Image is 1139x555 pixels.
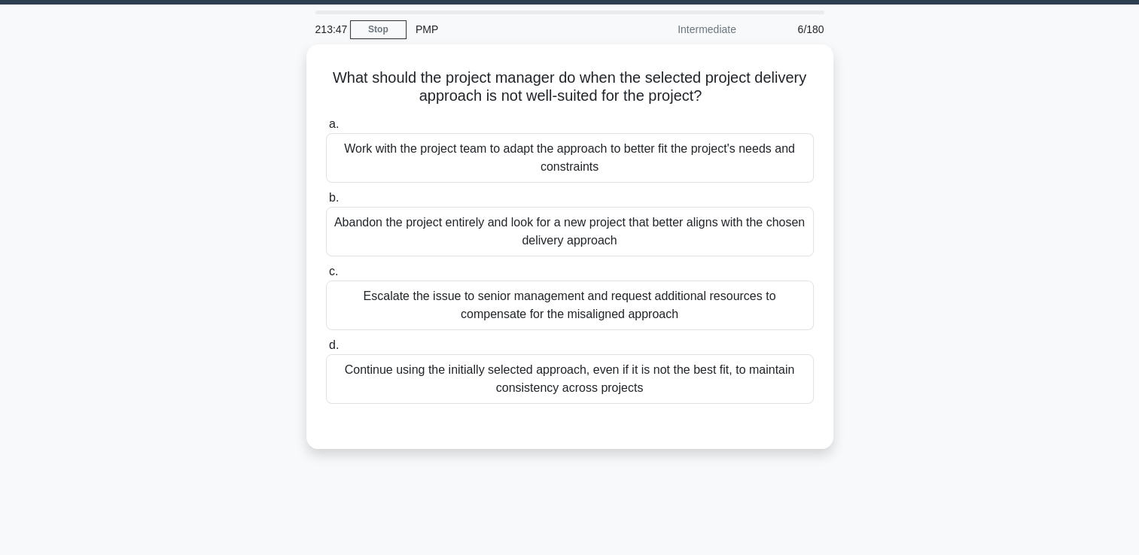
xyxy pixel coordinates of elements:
[324,68,815,106] h5: What should the project manager do when the selected project delivery approach is not well-suited...
[326,354,814,404] div: Continue using the initially selected approach, even if it is not the best fit, to maintain consi...
[326,207,814,256] div: Abandon the project entirely and look for a new project that better aligns with the chosen delive...
[329,117,339,130] span: a.
[329,191,339,204] span: b.
[326,133,814,183] div: Work with the project team to adapt the approach to better fit the project's needs and constraints
[614,14,745,44] div: Intermediate
[350,20,407,39] a: Stop
[329,338,339,351] span: d.
[306,14,350,44] div: 213:47
[407,14,614,44] div: PMP
[745,14,833,44] div: 6/180
[326,281,814,330] div: Escalate the issue to senior management and request additional resources to compensate for the mi...
[329,265,338,277] span: c.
